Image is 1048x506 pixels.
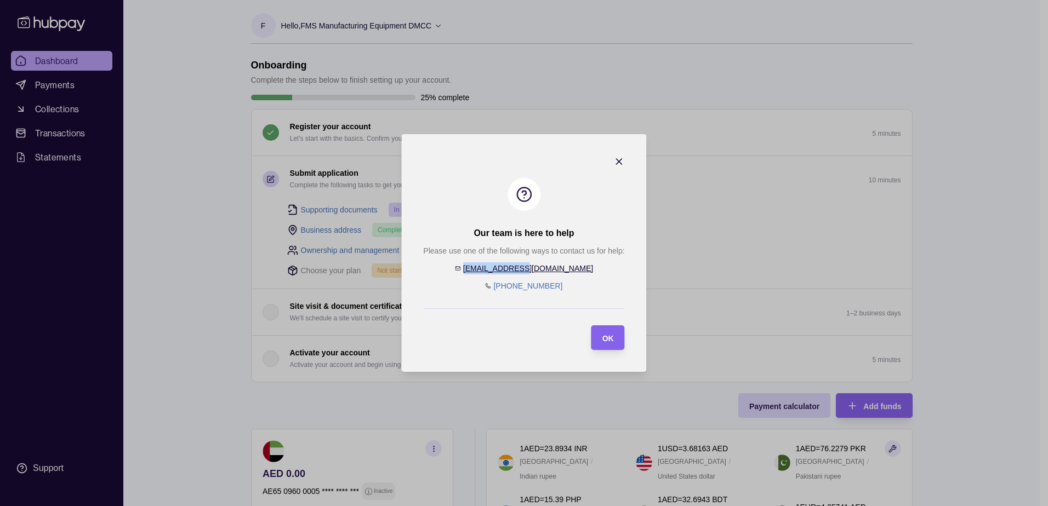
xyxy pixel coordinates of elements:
[591,325,625,350] button: OK
[602,334,614,343] span: OK
[423,245,624,257] p: Please use one of the following ways to contact us for help:
[493,281,562,290] a: [PHONE_NUMBER]
[474,227,574,239] h2: Our team is here to help
[463,264,593,273] a: [EMAIL_ADDRESS][DOMAIN_NAME]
